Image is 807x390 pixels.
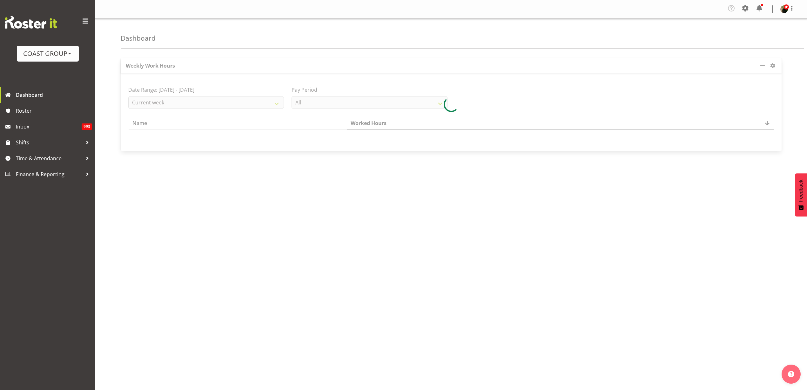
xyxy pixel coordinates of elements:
[16,106,92,116] span: Roster
[788,371,794,377] img: help-xxl-2.png
[795,173,807,216] button: Feedback - Show survey
[798,180,804,202] span: Feedback
[16,122,82,131] span: Inbox
[780,5,788,13] img: micah-hetrick73ebaf9e9aacd948a3fc464753b70555.png
[23,49,72,58] div: COAST GROUP
[16,169,83,179] span: Finance & Reporting
[121,35,156,42] h4: Dashboard
[82,123,92,130] span: 993
[16,90,92,100] span: Dashboard
[16,138,83,147] span: Shifts
[16,154,83,163] span: Time & Attendance
[5,16,57,29] img: Rosterit website logo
